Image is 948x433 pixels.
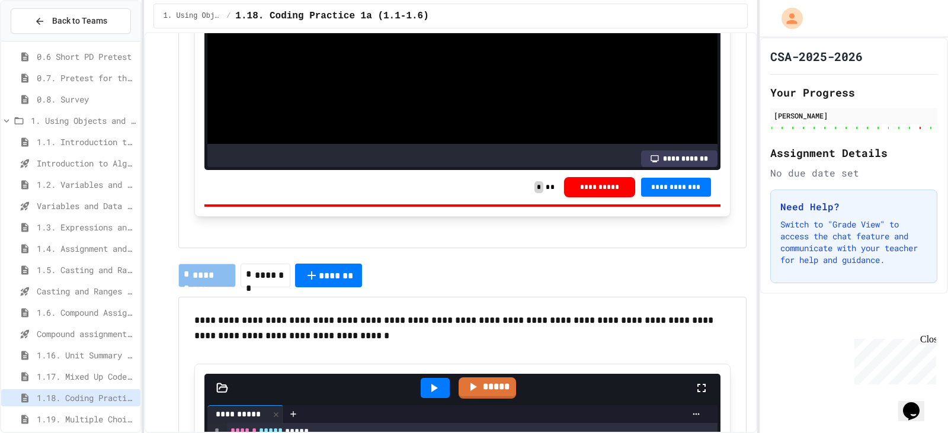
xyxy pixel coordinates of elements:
[226,11,230,21] span: /
[37,328,136,340] span: Compound assignment operators - Quiz
[11,8,131,34] button: Back to Teams
[37,178,136,191] span: 1.2. Variables and Data Types
[774,110,934,121] div: [PERSON_NAME]
[37,306,136,319] span: 1.6. Compound Assignment Operators
[37,72,136,84] span: 0.7. Pretest for the AP CSA Exam
[780,200,927,214] h3: Need Help?
[37,50,136,63] span: 0.6 Short PD Pretest
[850,334,936,384] iframe: chat widget
[235,9,428,23] span: 1.18. Coding Practice 1a (1.1-1.6)
[52,15,107,27] span: Back to Teams
[770,48,863,65] h1: CSA-2025-2026
[37,93,136,105] span: 0.8. Survey
[37,242,136,255] span: 1.4. Assignment and Input
[37,264,136,276] span: 1.5. Casting and Ranges of Values
[37,136,136,148] span: 1.1. Introduction to Algorithms, Programming, and Compilers
[780,219,927,266] p: Switch to "Grade View" to access the chat feature and communicate with your teacher for help and ...
[898,386,936,421] iframe: chat widget
[37,221,136,233] span: 1.3. Expressions and Output [New]
[31,114,136,127] span: 1. Using Objects and Methods
[164,11,222,21] span: 1. Using Objects and Methods
[770,145,937,161] h2: Assignment Details
[37,157,136,169] span: Introduction to Algorithms, Programming, and Compilers
[5,5,82,75] div: Chat with us now!Close
[37,413,136,425] span: 1.19. Multiple Choice Exercises for Unit 1a (1.1-1.6)
[37,285,136,297] span: Casting and Ranges of variables - Quiz
[769,5,806,32] div: My Account
[37,392,136,404] span: 1.18. Coding Practice 1a (1.1-1.6)
[37,349,136,361] span: 1.16. Unit Summary 1a (1.1-1.6)
[37,370,136,383] span: 1.17. Mixed Up Code Practice 1.1-1.6
[770,166,937,180] div: No due date set
[37,200,136,212] span: Variables and Data Types - Quiz
[770,84,937,101] h2: Your Progress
